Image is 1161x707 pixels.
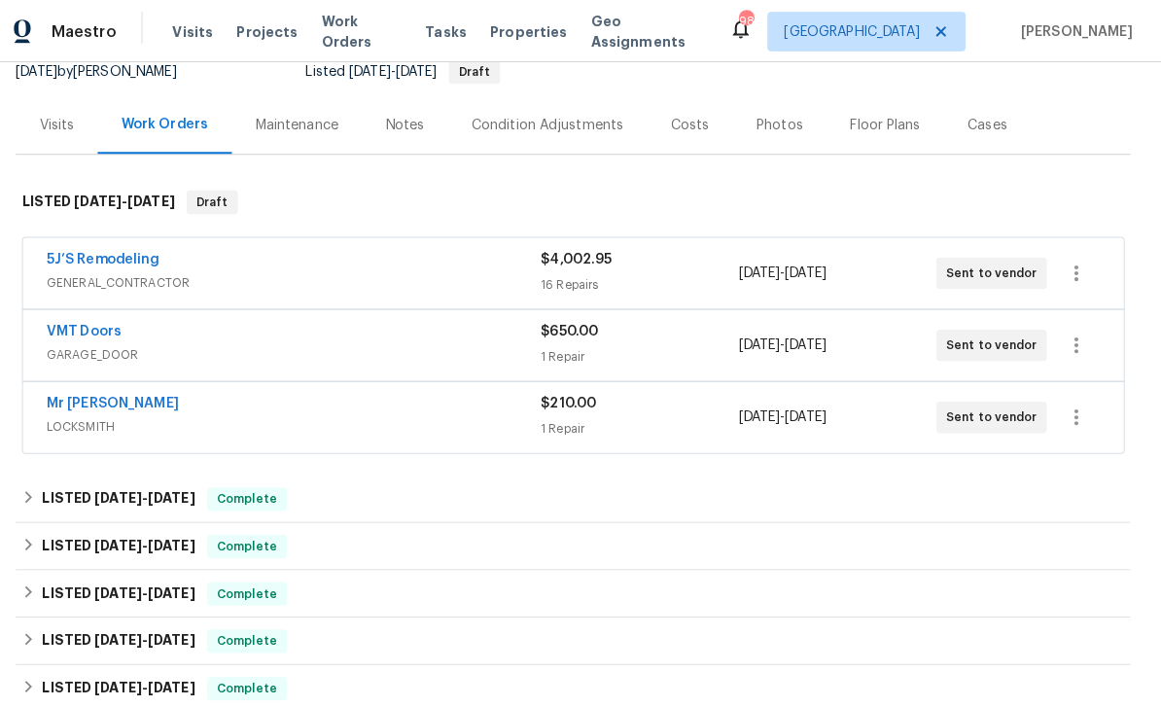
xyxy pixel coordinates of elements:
span: Sent to vendor [948,260,1045,279]
div: LISTED [DATE]-[DATE]Complete [31,515,1130,562]
h6: LISTED [57,527,208,550]
span: [GEOGRAPHIC_DATA] [789,21,923,41]
span: Complete [222,669,297,689]
div: Condition Adjustments [480,114,630,133]
span: Complete [222,622,297,642]
span: [DATE] [109,531,156,545]
div: Maintenance [267,114,349,133]
span: - [88,192,188,205]
span: [DATE] [161,624,208,638]
span: Complete [222,482,297,502]
span: $210.00 [548,391,603,405]
span: [DATE] [141,192,188,205]
span: - [744,402,830,421]
span: [DATE] [161,671,208,685]
div: 1 Repair [548,342,743,362]
span: Maestro [66,21,130,41]
span: - [109,531,208,545]
span: Complete [222,529,297,548]
h6: LISTED [57,620,208,644]
span: [DATE] [109,624,156,638]
span: GARAGE_DOOR [61,340,548,360]
div: Notes [396,114,434,133]
span: [DATE] [161,484,208,498]
span: Projects [249,21,309,41]
span: [DATE] [109,484,156,498]
span: - [109,624,208,638]
span: Work Orders [333,12,411,51]
h6: LISTED [57,667,208,690]
span: [DATE] [405,64,446,78]
div: 16 Repairs [548,271,743,291]
div: Visits [54,114,88,133]
span: - [360,64,446,78]
span: - [744,331,830,350]
span: - [109,578,208,591]
div: Photos [761,114,807,133]
span: Tasks [435,24,475,38]
div: Floor Plans [854,114,923,133]
h6: LISTED [57,480,208,504]
div: 1 Repair [548,413,743,433]
span: [DATE] [88,192,135,205]
div: LISTED [DATE]-[DATE]Complete [31,469,1130,515]
div: LISTED [DATE]-[DATE]Draft [31,168,1130,230]
span: Visits [186,21,226,41]
a: VMT Doors [61,320,135,334]
span: Sent to vendor [948,402,1045,421]
span: [DATE] [790,334,830,347]
div: LISTED [DATE]-[DATE]Complete [31,655,1130,702]
span: GENERAL_CONTRACTOR [61,269,548,289]
span: Draft [460,65,507,77]
span: - [744,260,830,279]
div: by [PERSON_NAME] [31,59,213,83]
span: Listed [317,64,509,78]
span: - [109,484,208,498]
span: [PERSON_NAME] [1014,21,1132,41]
div: Cases [969,114,1008,133]
div: Work Orders [135,113,221,132]
span: [DATE] [790,263,830,276]
span: Complete [222,576,297,595]
span: - [109,671,208,685]
div: 98 [744,12,757,31]
span: [DATE] [109,671,156,685]
span: Properties [499,21,575,41]
span: [DATE] [744,263,785,276]
div: LISTED [DATE]-[DATE]Complete [31,609,1130,655]
a: 5J’S Remodeling [61,249,172,263]
div: LISTED [DATE]-[DATE]Complete [31,562,1130,609]
span: $4,002.95 [548,249,618,263]
span: Geo Assignments [598,12,711,51]
span: Draft [201,190,248,209]
h6: LISTED [57,574,208,597]
span: [DATE] [161,531,208,545]
span: [DATE] [360,64,401,78]
span: Sent to vendor [948,331,1045,350]
span: LOCKSMITH [61,411,548,431]
a: Mr [PERSON_NAME] [61,391,192,405]
span: $650.00 [548,320,605,334]
span: [DATE] [109,578,156,591]
h6: LISTED [37,188,188,211]
span: [DATE] [31,64,72,78]
div: Costs [677,114,715,133]
span: [DATE] [790,405,830,418]
span: [DATE] [161,578,208,591]
span: [DATE] [744,334,785,347]
span: [DATE] [744,405,785,418]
